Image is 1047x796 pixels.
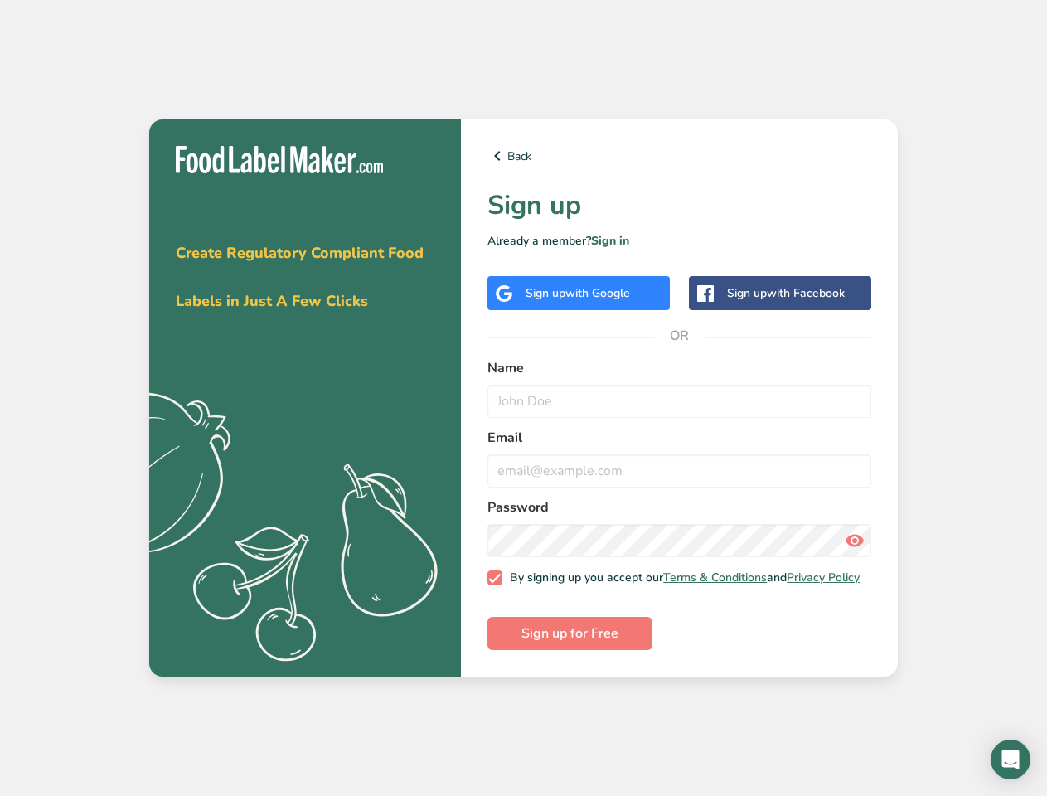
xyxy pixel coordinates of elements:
label: Password [487,498,871,517]
span: with Google [565,285,630,301]
span: with Facebook [767,285,845,301]
span: Sign up for Free [521,624,618,643]
span: By signing up you accept our and [502,570,860,585]
img: Food Label Maker [176,146,383,173]
input: email@example.com [487,454,871,488]
button: Sign up for Free [487,617,652,650]
a: Terms & Conditions [663,570,767,585]
span: OR [655,311,705,361]
label: Email [487,428,871,448]
a: Sign in [591,233,629,249]
span: Create Regulatory Compliant Food Labels in Just A Few Clicks [176,243,424,311]
h1: Sign up [487,186,871,226]
div: Open Intercom Messenger [991,740,1030,779]
a: Back [487,146,871,166]
div: Sign up [526,284,630,302]
label: Name [487,358,871,378]
p: Already a member? [487,232,871,250]
a: Privacy Policy [787,570,860,585]
div: Sign up [727,284,845,302]
input: John Doe [487,385,871,418]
